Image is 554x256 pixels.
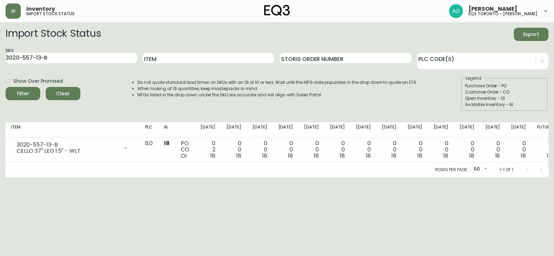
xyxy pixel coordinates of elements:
[330,140,345,159] div: 0 0
[434,140,448,159] div: 0 0
[443,152,448,160] span: 18
[26,6,55,12] span: Inventory
[485,140,500,159] div: 0 0
[465,101,544,108] div: Available Inventory - AI
[495,152,500,160] span: 18
[324,122,350,138] th: [DATE]
[356,140,371,159] div: 0 0
[468,12,537,16] h5: eq3 toronto - [PERSON_NAME]
[273,122,299,138] th: [DATE]
[547,152,552,160] span: 18
[236,152,241,160] span: 18
[499,167,513,173] p: 1-1 of 1
[278,140,293,159] div: 0 0
[137,86,417,92] li: When looking at OI quantities, keep masterpacks in mind.
[402,122,428,138] th: [DATE]
[17,142,119,148] div: 3020-557-13-B
[465,95,544,101] div: Open Inventory - OI
[376,122,402,138] th: [DATE]
[519,30,543,39] span: Export
[6,122,140,138] th: Item
[304,140,319,159] div: 0 0
[262,152,267,160] span: 18
[514,28,548,41] button: Export
[247,122,273,138] th: [DATE]
[459,140,474,159] div: 0 0
[428,122,454,138] th: [DATE]
[314,152,319,160] span: 18
[480,122,506,138] th: [DATE]
[226,140,241,159] div: 0 0
[140,138,159,162] td: 6.0
[11,140,134,156] div: 3020-557-13-BCELLO 37" LEG 1.5" - WLT
[469,152,474,160] span: 18
[391,152,396,160] span: 18
[288,152,293,160] span: 18
[252,140,267,159] div: 0 0
[158,122,175,138] th: AI
[417,152,422,160] span: 18
[17,148,119,154] div: CELLO 37" LEG 1.5" - WLT
[210,152,215,160] span: 18
[449,4,463,18] img: 5042b7eed22bbf7d2bc86013784b9872
[340,152,345,160] span: 18
[537,140,552,159] div: 0 0
[51,89,75,98] span: Clear
[6,28,101,41] h2: Import Stock Status
[408,140,422,159] div: 0 0
[46,87,80,100] button: Clear
[181,140,189,159] div: PO CO
[195,122,221,138] th: [DATE]
[506,122,531,138] th: [DATE]
[14,78,63,85] span: Show Over Promised
[181,152,187,160] span: OI
[521,152,526,160] span: 18
[221,122,247,138] th: [DATE]
[465,89,544,95] div: Customer Order - CO
[471,164,488,175] div: 50
[350,122,376,138] th: [DATE]
[164,139,170,147] span: 18
[137,79,417,86] li: Do not quote standard lead times on SKUs with an OI of 10 or less. Wait until the MFG date popula...
[382,140,397,159] div: 0 0
[137,92,417,98] li: MFGs listed in the drop down under the SKU are accurate and will align with Sales Portal.
[26,12,74,16] h5: import stock status
[264,5,290,16] img: logo
[511,140,526,159] div: 0 0
[454,122,480,138] th: [DATE]
[468,6,517,12] span: [PERSON_NAME]
[140,122,159,138] th: PLC
[435,167,468,173] p: Rows per page:
[298,122,324,138] th: [DATE]
[465,83,544,89] div: Purchase Order - PO
[366,152,371,160] span: 18
[200,140,215,159] div: 0 2
[465,75,482,81] legend: Legend
[6,87,40,100] button: Filter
